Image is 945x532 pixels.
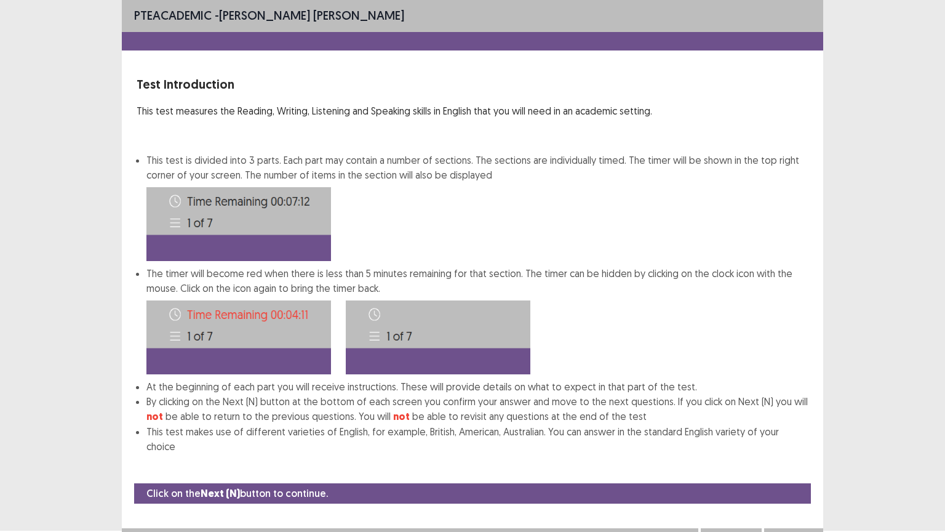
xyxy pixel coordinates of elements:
[134,7,212,23] span: PTE academic
[201,487,240,500] strong: Next (N)
[146,153,808,261] li: This test is divided into 3 parts. Each part may contain a number of sections. The sections are i...
[146,187,331,261] img: Time-image
[146,379,808,394] li: At the beginning of each part you will receive instructions. These will provide details on what t...
[146,394,808,424] li: By clicking on the Next (N) button at the bottom of each screen you confirm your answer and move ...
[146,424,808,454] li: This test makes use of different varieties of English, for example, British, American, Australian...
[146,300,331,374] img: Time-image
[134,6,404,25] p: - [PERSON_NAME] [PERSON_NAME]
[137,103,808,118] p: This test measures the Reading, Writing, Listening and Speaking skills in English that you will n...
[137,75,808,94] p: Test Introduction
[146,486,328,501] p: Click on the button to continue.
[146,266,808,379] li: The timer will become red when there is less than 5 minutes remaining for that section. The timer...
[146,410,163,423] strong: not
[346,300,530,374] img: Time-image
[393,410,410,423] strong: not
